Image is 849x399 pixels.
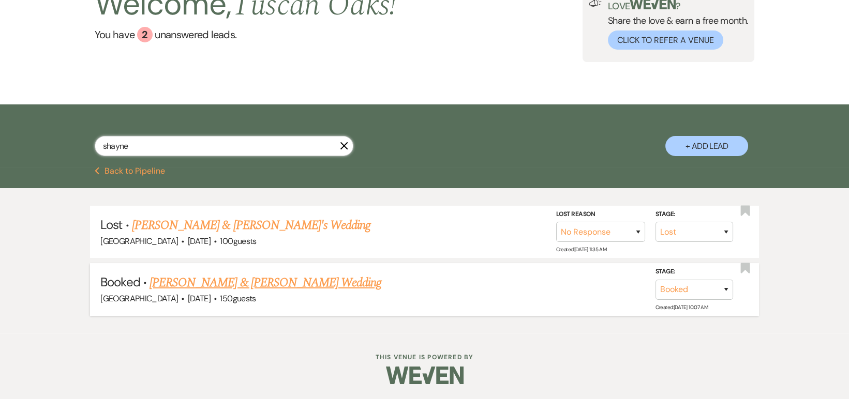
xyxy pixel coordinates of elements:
[386,357,464,393] img: Weven Logo
[95,27,397,42] a: You have 2 unanswered leads.
[95,136,353,156] input: Search by name, event date, email address or phone number
[132,216,371,235] a: [PERSON_NAME] & [PERSON_NAME]'s Wedding
[95,167,166,175] button: Back to Pipeline
[656,266,733,278] label: Stage:
[665,136,748,156] button: + Add Lead
[137,27,153,42] div: 2
[656,303,708,310] span: Created: [DATE] 10:07 AM
[100,236,178,247] span: [GEOGRAPHIC_DATA]
[100,293,178,304] span: [GEOGRAPHIC_DATA]
[188,293,211,304] span: [DATE]
[150,273,381,292] a: [PERSON_NAME] & [PERSON_NAME] Wedding
[608,30,723,50] button: Click to Refer a Venue
[220,236,256,247] span: 100 guests
[220,293,256,304] span: 150 guests
[188,236,211,247] span: [DATE]
[556,246,606,253] span: Created: [DATE] 11:35 AM
[100,217,122,233] span: Lost
[656,209,733,220] label: Stage:
[100,274,140,290] span: Booked
[556,209,645,220] label: Lost Reason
